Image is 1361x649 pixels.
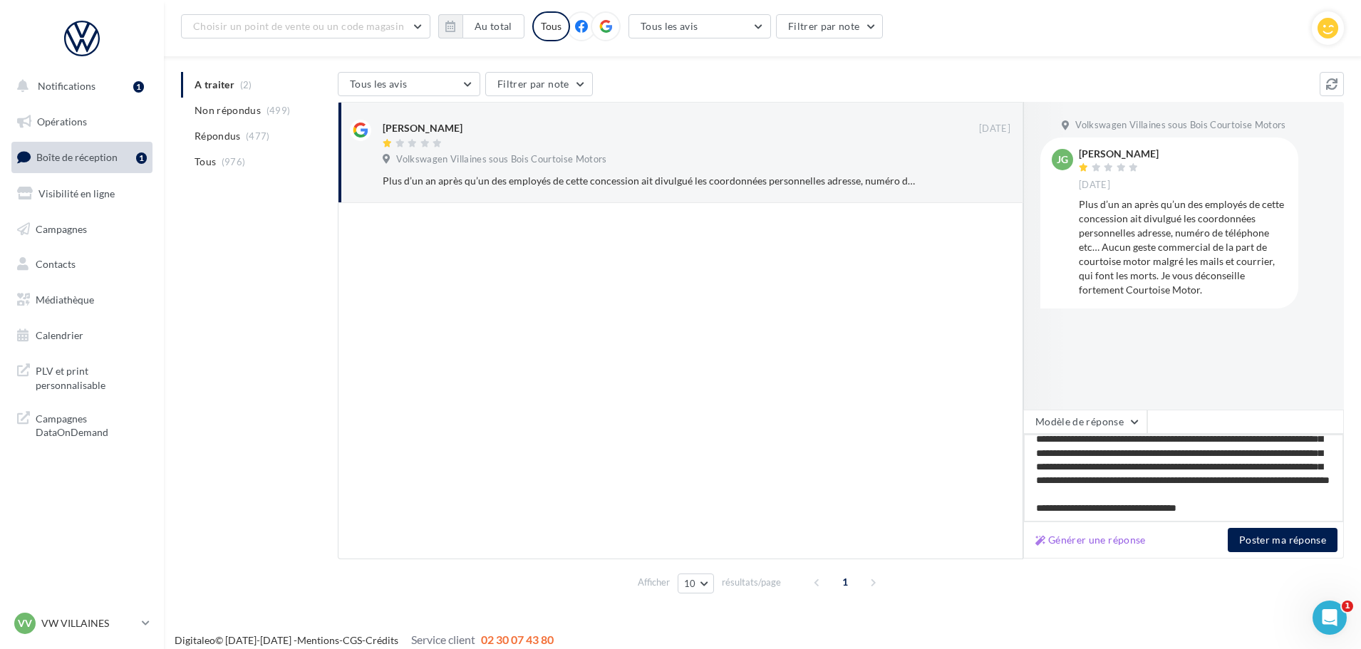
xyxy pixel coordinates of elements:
[36,258,76,270] span: Contacts
[1023,410,1147,434] button: Modèle de réponse
[9,179,155,209] a: Visibilité en ligne
[246,130,270,142] span: (477)
[979,123,1010,135] span: [DATE]
[722,576,781,589] span: résultats/page
[195,129,241,143] span: Répondus
[9,249,155,279] a: Contacts
[38,80,95,92] span: Notifications
[266,105,291,116] span: (499)
[136,152,147,164] div: 1
[628,14,771,38] button: Tous les avis
[193,20,404,32] span: Choisir un point de vente ou un code magasin
[175,634,554,646] span: © [DATE]-[DATE] - - -
[383,121,462,135] div: [PERSON_NAME]
[37,115,87,128] span: Opérations
[411,633,475,646] span: Service client
[396,153,606,166] span: Volkswagen Villaines sous Bois Courtoise Motors
[36,151,118,163] span: Boîte de réception
[9,71,150,101] button: Notifications 1
[36,222,87,234] span: Campagnes
[1079,149,1159,159] div: [PERSON_NAME]
[36,361,147,392] span: PLV et print personnalisable
[438,14,524,38] button: Au total
[181,14,430,38] button: Choisir un point de vente ou un code magasin
[9,107,155,137] a: Opérations
[776,14,884,38] button: Filtrer par note
[41,616,136,630] p: VW VILLAINES
[1342,601,1353,612] span: 1
[9,214,155,244] a: Campagnes
[175,634,215,646] a: Digitaleo
[18,616,32,630] span: VV
[1079,197,1287,297] div: Plus d’un an après qu’un des employés de cette concession ait divulgué les coordonnées personnell...
[343,634,362,646] a: CGS
[678,573,714,593] button: 10
[9,355,155,398] a: PLV et print personnalisable
[1079,179,1110,192] span: [DATE]
[366,634,398,646] a: Crédits
[38,187,115,199] span: Visibilité en ligne
[350,78,408,90] span: Tous les avis
[684,578,696,589] span: 10
[195,103,261,118] span: Non répondus
[338,72,480,96] button: Tous les avis
[462,14,524,38] button: Au total
[481,633,554,646] span: 02 30 07 43 80
[1228,528,1337,552] button: Poster ma réponse
[133,81,144,93] div: 1
[297,634,339,646] a: Mentions
[485,72,593,96] button: Filtrer par note
[1030,531,1152,549] button: Générer une réponse
[36,329,83,341] span: Calendrier
[9,321,155,351] a: Calendrier
[532,11,570,41] div: Tous
[1313,601,1347,635] iframe: Intercom live chat
[9,403,155,445] a: Campagnes DataOnDemand
[1075,119,1285,132] span: Volkswagen Villaines sous Bois Courtoise Motors
[36,294,94,306] span: Médiathèque
[638,576,670,589] span: Afficher
[9,142,155,172] a: Boîte de réception1
[36,409,147,440] span: Campagnes DataOnDemand
[195,155,216,169] span: Tous
[1057,152,1068,167] span: JG
[11,610,152,637] a: VV VW VILLAINES
[641,20,698,32] span: Tous les avis
[9,285,155,315] a: Médiathèque
[834,571,857,593] span: 1
[222,156,246,167] span: (976)
[383,174,918,188] div: Plus d’un an après qu’un des employés de cette concession ait divulgué les coordonnées personnell...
